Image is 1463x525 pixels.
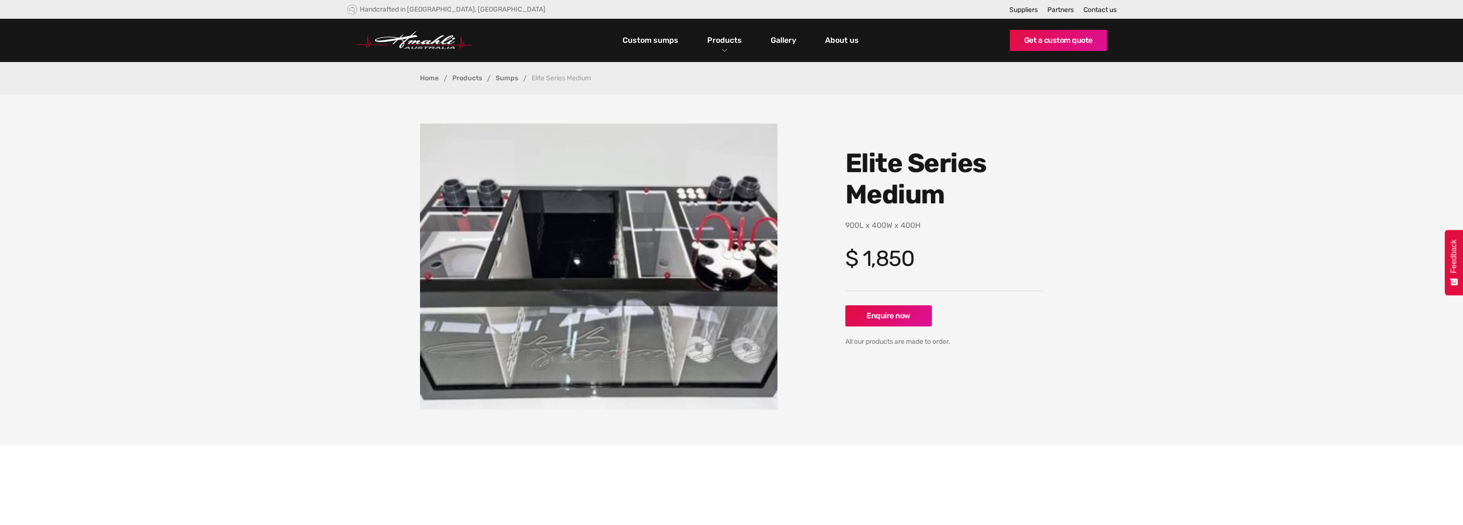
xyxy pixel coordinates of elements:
[845,148,1043,210] h1: Elite Series Medium
[705,33,744,47] a: Products
[845,305,932,326] a: Enquire now
[1083,6,1117,14] a: Contact us
[1047,6,1074,14] a: Partners
[1450,239,1458,273] span: Feedback
[1010,30,1107,51] a: Get a custom quote
[620,32,681,49] a: Custom sumps
[845,246,1043,271] h4: $ 1,850
[1445,230,1463,295] button: Feedback - Show survey
[356,31,472,50] img: Hmahli Australia Logo
[823,32,861,49] a: About us
[360,5,546,13] div: Handcrafted in [GEOGRAPHIC_DATA], [GEOGRAPHIC_DATA]
[356,31,472,50] a: home
[1009,6,1038,14] a: Suppliers
[420,124,778,410] img: Elite Series Medium
[700,19,749,62] div: Products
[532,75,591,82] div: Elite Series Medium
[420,75,439,82] a: Home
[452,75,482,82] a: Products
[768,32,799,49] a: Gallery
[845,336,1043,348] div: All our products are made to order.
[420,124,778,410] a: open lightbox
[845,220,1043,231] p: 900L x 400W x 400H
[496,75,518,82] a: Sumps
